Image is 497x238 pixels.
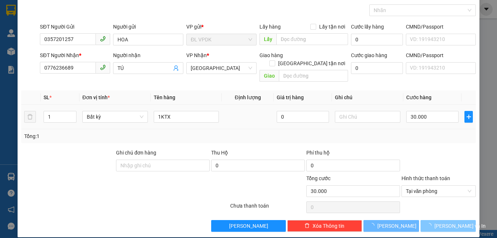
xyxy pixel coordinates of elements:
div: CMND/Passport [406,23,476,31]
span: phone [100,64,106,70]
div: CMND/Passport [406,51,476,59]
input: Cước lấy hàng [351,34,403,45]
span: SL [44,94,49,100]
div: Chưa thanh toán [229,202,306,215]
span: Giao hàng [259,52,283,58]
button: delete [24,111,36,123]
b: Gửi khách hàng [45,11,72,45]
span: Đơn vị tính [82,94,110,100]
span: Tại văn phòng [406,186,472,197]
span: Tổng cước [306,175,330,181]
span: Lấy tận nơi [316,23,348,31]
span: Định lượng [235,94,261,100]
button: [PERSON_NAME] [211,220,286,232]
label: Cước lấy hàng [351,24,384,30]
span: [PERSON_NAME] [377,222,416,230]
div: Tổng: 1 [24,132,193,140]
input: Ghi chú đơn hàng [116,160,210,171]
label: Ghi chú đơn hàng [116,150,156,156]
th: Ghi chú [332,90,403,105]
span: Thu Hộ [211,150,228,156]
span: user-add [173,65,179,71]
span: loading [426,223,434,228]
input: Dọc đường [279,70,348,82]
span: delete [304,223,310,229]
span: Lấy hàng [259,24,281,30]
input: Ghi Chú [335,111,400,123]
span: ĐL VPDK [191,34,252,45]
span: Giao [259,70,279,82]
label: Hình thức thanh toán [401,175,450,181]
span: Bất kỳ [87,111,143,122]
span: Xóa Thông tin [313,222,344,230]
div: SĐT Người Nhận [40,51,110,59]
span: [PERSON_NAME] [229,222,268,230]
b: Phúc An Express [9,47,38,94]
img: logo.jpg [79,9,97,27]
div: Người nhận [113,51,183,59]
span: loading [369,223,377,228]
button: deleteXóa Thông tin [287,220,362,232]
input: VD: Bàn, Ghế [154,111,219,123]
b: [DOMAIN_NAME] [61,28,101,34]
button: plus [464,111,473,123]
input: Cước giao hàng [351,62,403,74]
li: (c) 2017 [61,35,101,44]
div: Phí thu hộ [306,149,400,160]
span: plus [465,114,472,120]
label: Cước giao hàng [351,52,387,58]
span: Cước hàng [406,94,431,100]
input: Dọc đường [276,33,348,45]
span: Tên hàng [154,94,175,100]
span: [GEOGRAPHIC_DATA] tận nơi [275,59,348,67]
div: VP gửi [186,23,257,31]
img: logo.jpg [9,9,46,46]
span: phone [100,36,106,42]
span: VP Nhận [186,52,207,58]
span: Giá trị hàng [277,94,304,100]
div: Người gửi [113,23,183,31]
button: [PERSON_NAME] [363,220,419,232]
span: ĐL Quận 1 [191,63,252,74]
span: Lấy [259,33,276,45]
input: 0 [277,111,329,123]
span: [PERSON_NAME] và In [434,222,486,230]
button: [PERSON_NAME] và In [421,220,476,232]
div: SĐT Người Gửi [40,23,110,31]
